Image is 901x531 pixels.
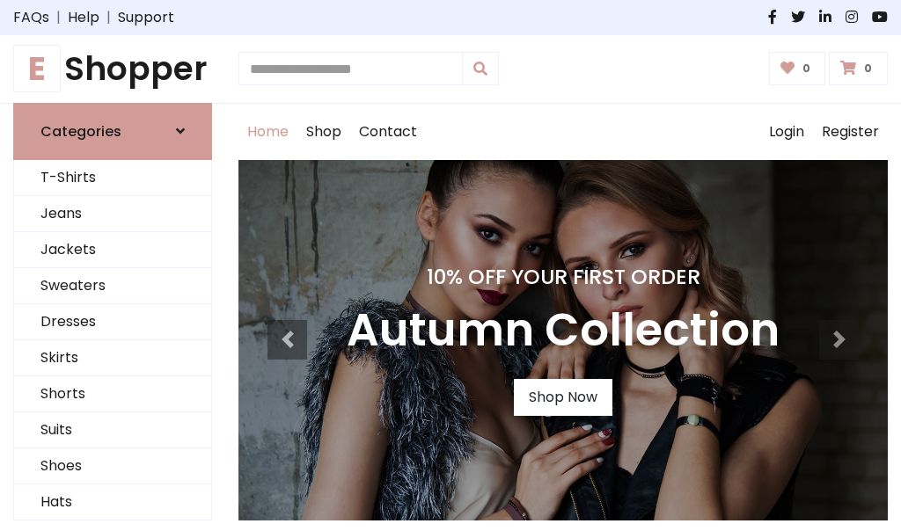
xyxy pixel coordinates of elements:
[514,379,612,416] a: Shop Now
[350,104,426,160] a: Contact
[68,7,99,28] a: Help
[49,7,68,28] span: |
[14,304,211,340] a: Dresses
[13,49,212,89] h1: Shopper
[118,7,174,28] a: Support
[13,45,61,92] span: E
[14,268,211,304] a: Sweaters
[14,376,211,412] a: Shorts
[238,104,297,160] a: Home
[769,52,826,85] a: 0
[860,61,876,76] span: 0
[14,340,211,376] a: Skirts
[760,104,813,160] a: Login
[14,448,211,484] a: Shoes
[99,7,118,28] span: |
[829,52,888,85] a: 0
[813,104,888,160] a: Register
[798,61,815,76] span: 0
[14,160,211,196] a: T-Shirts
[13,49,212,89] a: EShopper
[40,123,121,140] h6: Categories
[14,232,211,268] a: Jackets
[14,412,211,448] a: Suits
[14,484,211,520] a: Hats
[13,7,49,28] a: FAQs
[297,104,350,160] a: Shop
[347,303,780,358] h3: Autumn Collection
[13,103,212,160] a: Categories
[14,196,211,232] a: Jeans
[347,265,780,289] h4: 10% Off Your First Order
